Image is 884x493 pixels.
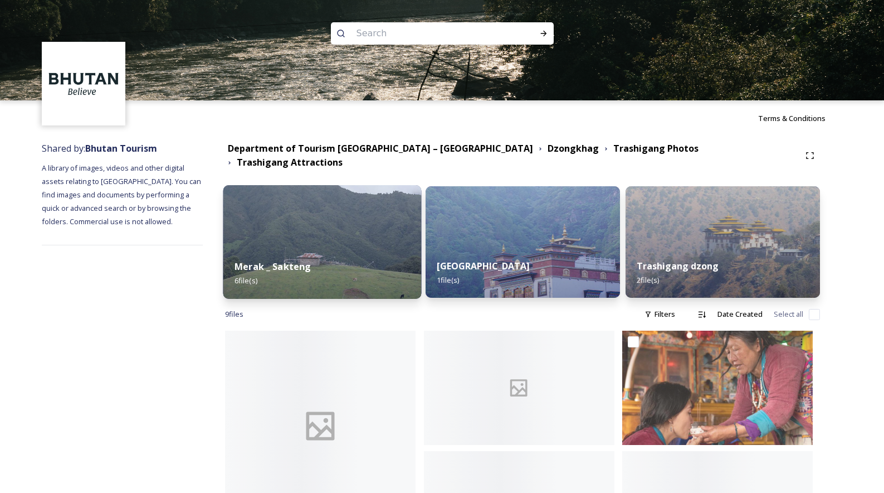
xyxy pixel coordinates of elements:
[426,186,620,298] img: rangjung.jpg
[712,303,768,325] div: Date Created
[42,142,157,154] span: Shared by:
[639,303,681,325] div: Filters
[43,43,124,124] img: BT_Logo_BB_Lockup_CMYK_High%2520Res.jpg
[437,275,459,285] span: 1 file(s)
[774,309,803,320] span: Select all
[235,260,311,273] strong: Merak _ Sakteng
[42,163,203,226] span: A library of images, videos and other digital assets relating to [GEOGRAPHIC_DATA]. You can find ...
[637,275,659,285] span: 2 file(s)
[223,185,422,299] img: sakteng.jpg
[637,260,719,272] strong: Trashigang dzong
[235,275,257,286] span: 6 file(s)
[758,113,826,123] span: Terms & Conditions
[758,112,842,125] a: Terms & Conditions
[437,260,530,272] strong: [GEOGRAPHIC_DATA]
[351,21,504,46] input: Search
[225,309,243,320] span: 9 file s
[622,331,813,445] img: Welcome ara at Sakteng.jpg
[548,142,599,154] strong: Dzongkhag
[613,142,699,154] strong: Trashigang Photos
[626,186,820,298] img: Trashigang%2520dzong.jpg
[228,142,533,154] strong: Department of Tourism [GEOGRAPHIC_DATA] – [GEOGRAPHIC_DATA]
[237,156,343,168] strong: Trashigang Attractions
[85,142,157,154] strong: Bhutan Tourism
